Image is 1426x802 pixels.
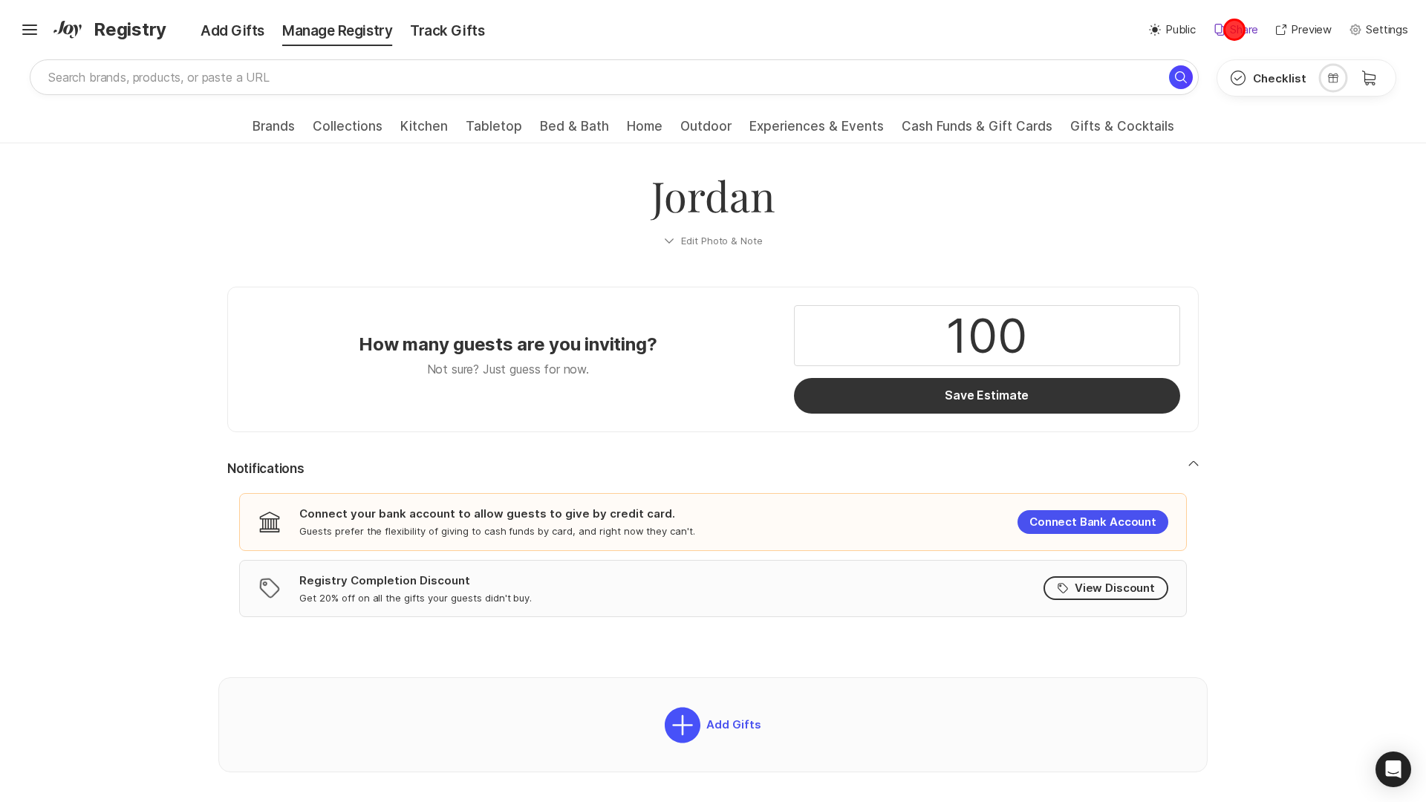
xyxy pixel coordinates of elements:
a: Outdoor [680,119,732,143]
a: Gifts & Cocktails [1070,119,1174,143]
button: Settings [1350,22,1408,39]
button: Share [1214,22,1258,39]
p: Not sure? Just guess for now. [427,360,589,378]
a: Kitchen [400,119,448,143]
input: Search brands, products, or paste a URL [30,59,1199,95]
button: Notifications [227,460,1199,478]
a: Collections [313,119,382,143]
button: Public [1149,22,1196,39]
p: Get 20% off on all the gifts your guests didn't buy. [299,591,532,604]
a: Tabletop [466,119,522,143]
p: Preview [1291,22,1332,39]
button: Preview [1276,22,1332,39]
p: Add Gifts [700,718,761,731]
button: Search for [1169,65,1193,89]
p: Connect your bank account to allow guests to give by credit card. [299,506,675,521]
p: How many guests are you inviting? [359,333,657,356]
button: Connect Bank Account [1018,510,1168,534]
a: Cash Funds & Gift Cards [902,119,1052,143]
p: Guests prefer the flexibility of giving to cash funds by card, and right now they can't. [299,524,695,538]
button: Save Estimate [794,378,1180,414]
a: Home [627,119,662,143]
a: Bed & Bath [540,119,609,143]
button: Checklist [1217,60,1318,96]
a: Experiences & Events [749,119,884,143]
button: Edit Photo & Note [227,223,1199,258]
span: Registry [94,16,166,43]
p: Share [1230,22,1258,39]
a: Brands [253,119,295,143]
p: Settings [1366,22,1408,39]
p: Registry Completion Discount [299,573,470,588]
p: Public [1165,22,1196,39]
div: Track Gifts [401,21,493,42]
p: Jordan [245,167,1181,223]
button: View Discount [1044,576,1168,600]
p: Notifications [227,460,304,478]
div: Open Intercom Messenger [1375,752,1411,787]
div: Add Gifts [171,21,273,42]
div: Notifications [227,478,1199,628]
div: Manage Registry [273,21,401,42]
